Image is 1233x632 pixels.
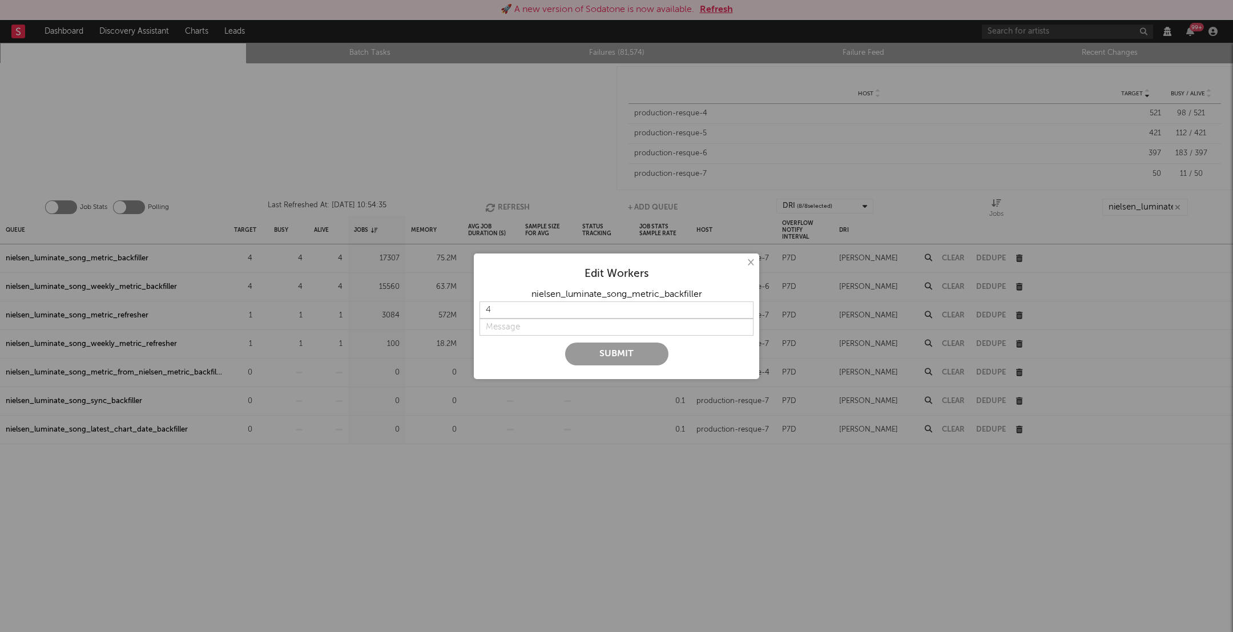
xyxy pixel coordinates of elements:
button: Submit [565,343,668,365]
div: Edit Workers [479,267,753,281]
input: Target [479,301,753,319]
div: nielsen_luminate_song_metric_backfiller [479,288,753,301]
button: × [744,256,756,269]
input: Message [479,319,753,336]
